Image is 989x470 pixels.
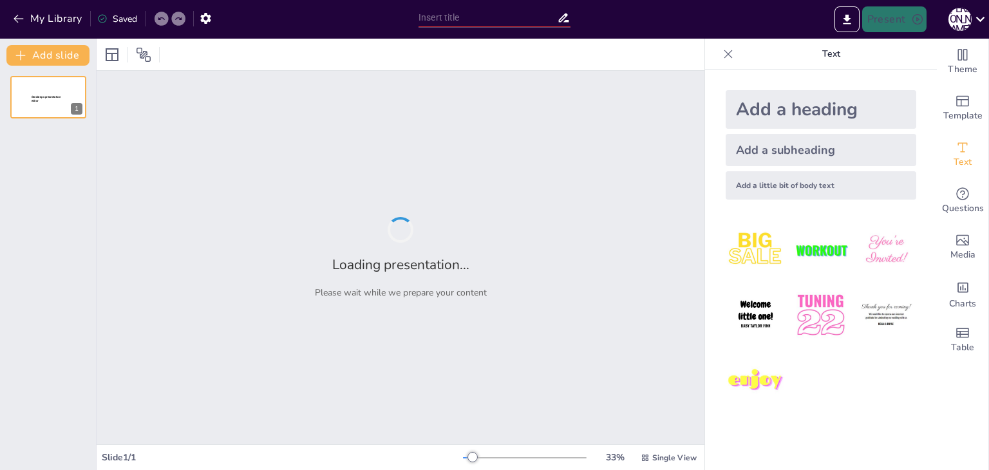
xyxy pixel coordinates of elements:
[726,90,916,129] div: Add a heading
[950,248,975,262] span: Media
[942,202,984,216] span: Questions
[102,451,463,464] div: Slide 1 / 1
[862,6,927,32] button: Present
[315,287,487,299] p: Please wait while we prepare your content
[599,451,630,464] div: 33 %
[739,39,924,70] p: Text
[951,341,974,355] span: Table
[726,220,786,280] img: 1.jpeg
[954,155,972,169] span: Text
[948,62,977,77] span: Theme
[949,297,976,311] span: Charts
[332,256,469,274] h2: Loading presentation...
[948,6,972,32] button: [PERSON_NAME]
[419,8,557,27] input: Insert title
[937,178,988,224] div: Get real-time input from your audience
[937,224,988,270] div: Add images, graphics, shapes or video
[10,76,86,118] div: 1
[32,95,61,102] span: Sendsteps presentation editor
[726,171,916,200] div: Add a little bit of body text
[10,8,88,29] button: My Library
[97,13,137,25] div: Saved
[136,47,151,62] span: Position
[726,134,916,166] div: Add a subheading
[937,39,988,85] div: Change the overall theme
[937,317,988,363] div: Add a table
[856,285,916,345] img: 6.jpeg
[652,453,697,463] span: Single View
[726,285,786,345] img: 4.jpeg
[937,131,988,178] div: Add text boxes
[856,220,916,280] img: 3.jpeg
[948,8,972,31] div: [PERSON_NAME]
[6,45,89,66] button: Add slide
[791,285,851,345] img: 5.jpeg
[726,351,786,411] img: 7.jpeg
[791,220,851,280] img: 2.jpeg
[71,103,82,115] div: 1
[834,6,860,32] button: Export to PowerPoint
[937,270,988,317] div: Add charts and graphs
[943,109,983,123] span: Template
[937,85,988,131] div: Add ready made slides
[102,44,122,65] div: Layout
